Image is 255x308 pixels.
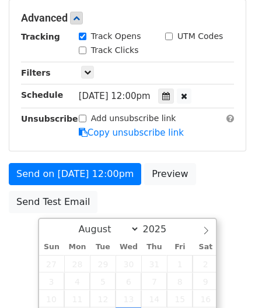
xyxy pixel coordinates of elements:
[193,272,218,290] span: August 9, 2025
[193,243,218,251] span: Sat
[141,255,167,272] span: July 31, 2025
[90,272,116,290] span: August 5, 2025
[193,290,218,307] span: August 16, 2025
[139,224,181,235] input: Year
[79,91,151,101] span: [DATE] 12:00pm
[90,243,116,251] span: Tue
[90,290,116,307] span: August 12, 2025
[167,272,193,290] span: August 8, 2025
[167,255,193,272] span: August 1, 2025
[91,44,139,56] label: Track Clicks
[21,90,63,100] strong: Schedule
[39,255,65,272] span: July 27, 2025
[141,243,167,251] span: Thu
[116,272,141,290] span: August 6, 2025
[39,272,65,290] span: August 3, 2025
[144,163,195,185] a: Preview
[21,114,78,123] strong: Unsubscribe
[91,30,141,43] label: Track Opens
[9,191,97,213] a: Send Test Email
[91,112,176,125] label: Add unsubscribe link
[167,290,193,307] span: August 15, 2025
[90,255,116,272] span: July 29, 2025
[141,290,167,307] span: August 14, 2025
[79,128,184,138] a: Copy unsubscribe link
[64,290,90,307] span: August 11, 2025
[193,255,218,272] span: August 2, 2025
[116,290,141,307] span: August 13, 2025
[64,243,90,251] span: Mon
[21,32,60,41] strong: Tracking
[197,252,255,308] iframe: Chat Widget
[39,243,65,251] span: Sun
[64,272,90,290] span: August 4, 2025
[21,68,51,77] strong: Filters
[177,30,223,43] label: UTM Codes
[64,255,90,272] span: July 28, 2025
[39,290,65,307] span: August 10, 2025
[167,243,193,251] span: Fri
[141,272,167,290] span: August 7, 2025
[21,12,234,24] h5: Advanced
[9,163,141,185] a: Send on [DATE] 12:00pm
[116,255,141,272] span: July 30, 2025
[116,243,141,251] span: Wed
